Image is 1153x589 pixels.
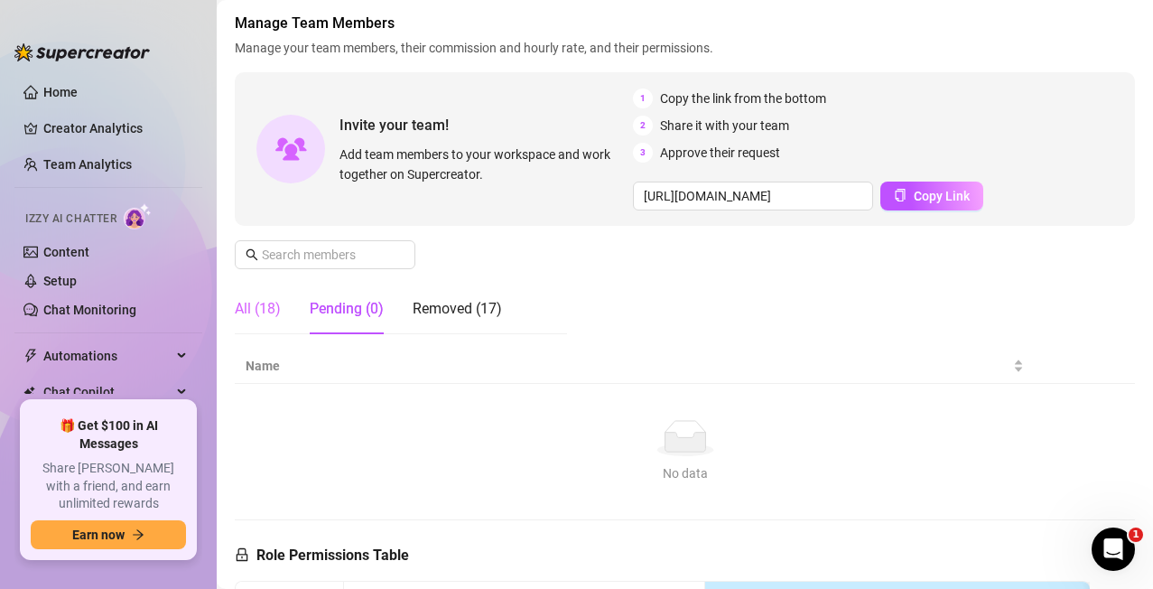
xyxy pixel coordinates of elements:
th: Name [235,349,1035,384]
span: 3 [633,143,653,163]
button: Copy Link [880,182,983,210]
span: copy [894,189,907,201]
div: Removed (17) [413,298,502,320]
a: Home [43,85,78,99]
span: Manage Team Members [235,13,1135,34]
span: Share [PERSON_NAME] with a friend, and earn unlimited rewards [31,460,186,513]
span: 1 [633,89,653,108]
span: arrow-right [132,528,144,541]
span: Earn now [72,528,125,542]
span: Izzy AI Chatter [25,210,116,228]
a: Setup [43,274,77,288]
span: thunderbolt [23,349,38,363]
img: AI Chatter [124,203,152,229]
a: Team Analytics [43,157,132,172]
img: Chat Copilot [23,386,35,398]
input: Search members [262,245,390,265]
img: logo-BBDzfeDw.svg [14,43,150,61]
div: All (18) [235,298,281,320]
span: Approve their request [660,143,780,163]
span: 2 [633,116,653,136]
span: Copy Link [914,189,970,203]
button: Earn nowarrow-right [31,520,186,549]
span: Copy the link from the bottom [660,89,826,108]
span: Invite your team! [339,114,633,136]
span: search [246,248,258,261]
span: Name [246,356,1009,376]
a: Creator Analytics [43,114,188,143]
span: lock [235,547,249,562]
div: Pending (0) [310,298,384,320]
span: Chat Copilot [43,378,172,407]
span: 🎁 Get $100 in AI Messages [31,417,186,453]
span: Automations [43,341,172,370]
span: 1 [1129,528,1143,542]
span: Add team members to your workspace and work together on Supercreator. [339,145,626,184]
span: Share it with your team [660,116,789,136]
iframe: Intercom live chat [1092,528,1135,571]
a: Content [43,245,89,259]
span: Manage your team members, their commission and hourly rate, and their permissions. [235,38,1135,58]
h5: Role Permissions Table [235,545,409,566]
div: No data [253,463,1117,483]
a: Chat Monitoring [43,303,136,317]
